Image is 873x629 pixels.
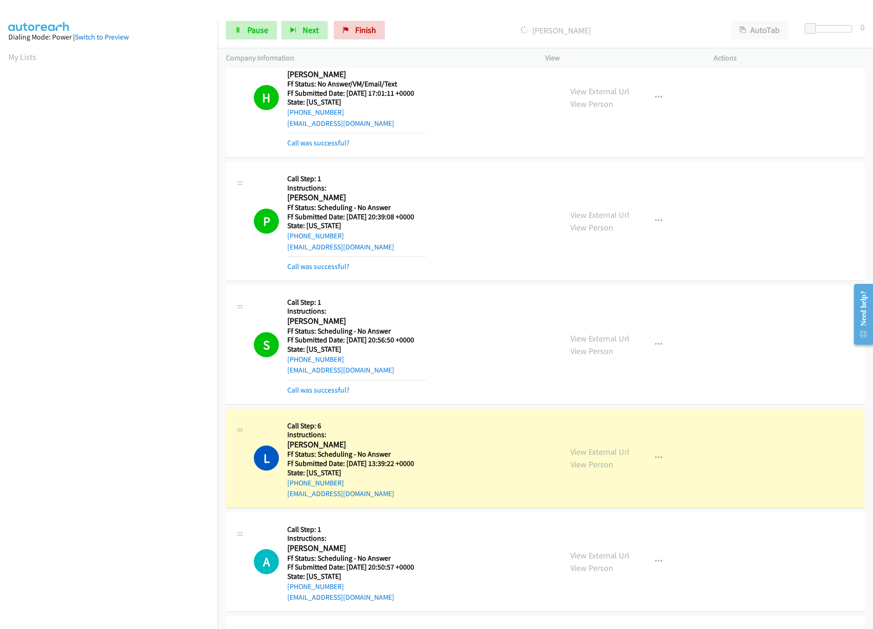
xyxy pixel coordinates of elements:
[303,25,319,35] span: Next
[287,572,426,581] h5: State: [US_STATE]
[287,192,426,203] h2: [PERSON_NAME]
[75,33,129,41] a: Switch to Preview
[545,52,697,64] p: View
[287,593,394,602] a: [EMAIL_ADDRESS][DOMAIN_NAME]
[287,534,426,543] h5: Instructions:
[714,52,865,64] p: Actions
[287,554,426,563] h5: Ff Status: Scheduling - No Answer
[287,543,426,554] h2: [PERSON_NAME]
[287,79,426,89] h5: Ff Status: No Answer/VM/Email/Text
[287,563,426,572] h5: Ff Submitted Date: [DATE] 20:50:57 +0000
[287,450,426,459] h5: Ff Status: Scheduling - No Answer
[226,21,277,39] a: Pause
[334,21,385,39] a: Finish
[287,212,426,222] h5: Ff Submitted Date: [DATE] 20:39:08 +0000
[287,89,426,98] h5: Ff Submitted Date: [DATE] 17:01:11 +0000
[287,221,426,230] h5: State: [US_STATE]
[287,582,344,591] a: [PHONE_NUMBER]
[287,459,426,468] h5: Ff Submitted Date: [DATE] 13:39:22 +0000
[8,52,36,62] a: My Lists
[287,430,426,439] h5: Instructions:
[570,346,613,356] a: View Person
[281,21,328,39] button: Next
[397,24,714,37] p: [PERSON_NAME]
[254,332,279,357] h1: S
[860,21,865,33] div: 0
[254,549,279,574] h1: A
[287,108,344,117] a: [PHONE_NUMBER]
[247,25,268,35] span: Pause
[287,468,426,478] h5: State: [US_STATE]
[287,307,426,316] h5: Instructions:
[570,222,613,233] a: View Person
[287,355,344,364] a: [PHONE_NUMBER]
[570,333,629,344] a: View External Url
[287,345,426,354] h5: State: [US_STATE]
[731,21,788,39] button: AutoTab
[287,478,344,487] a: [PHONE_NUMBER]
[809,25,852,33] div: Delay between calls (in seconds)
[254,85,279,110] h1: H
[287,174,426,183] h5: Call Step: 1
[287,335,426,345] h5: Ff Submitted Date: [DATE] 20:56:50 +0000
[287,98,426,107] h5: State: [US_STATE]
[355,25,376,35] span: Finish
[287,298,426,307] h5: Call Step: 1
[847,277,873,351] iframe: Resource Center
[287,439,426,450] h2: [PERSON_NAME]
[8,72,218,513] iframe: Dialpad
[570,86,629,97] a: View External Url
[570,563,613,573] a: View Person
[287,231,344,240] a: [PHONE_NUMBER]
[570,459,613,470] a: View Person
[287,421,426,431] h5: Call Step: 6
[287,183,426,193] h5: Instructions:
[570,446,629,457] a: View External Url
[254,549,279,574] div: The call is yet to be attempted
[570,550,629,561] a: View External Url
[287,386,350,394] a: Call was successful?
[287,119,394,128] a: [EMAIL_ADDRESS][DOMAIN_NAME]
[570,98,613,109] a: View Person
[287,366,394,374] a: [EMAIL_ADDRESS][DOMAIN_NAME]
[287,69,426,80] h2: [PERSON_NAME]
[8,32,209,43] div: Dialing Mode: Power |
[287,525,426,534] h5: Call Step: 1
[254,446,279,471] h1: L
[287,327,426,336] h5: Ff Status: Scheduling - No Answer
[287,489,394,498] a: [EMAIL_ADDRESS][DOMAIN_NAME]
[254,209,279,234] h1: P
[287,138,350,147] a: Call was successful?
[287,316,426,327] h2: [PERSON_NAME]
[570,210,629,220] a: View External Url
[287,242,394,251] a: [EMAIL_ADDRESS][DOMAIN_NAME]
[287,262,350,271] a: Call was successful?
[226,52,529,64] p: Company Information
[287,203,426,212] h5: Ff Status: Scheduling - No Answer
